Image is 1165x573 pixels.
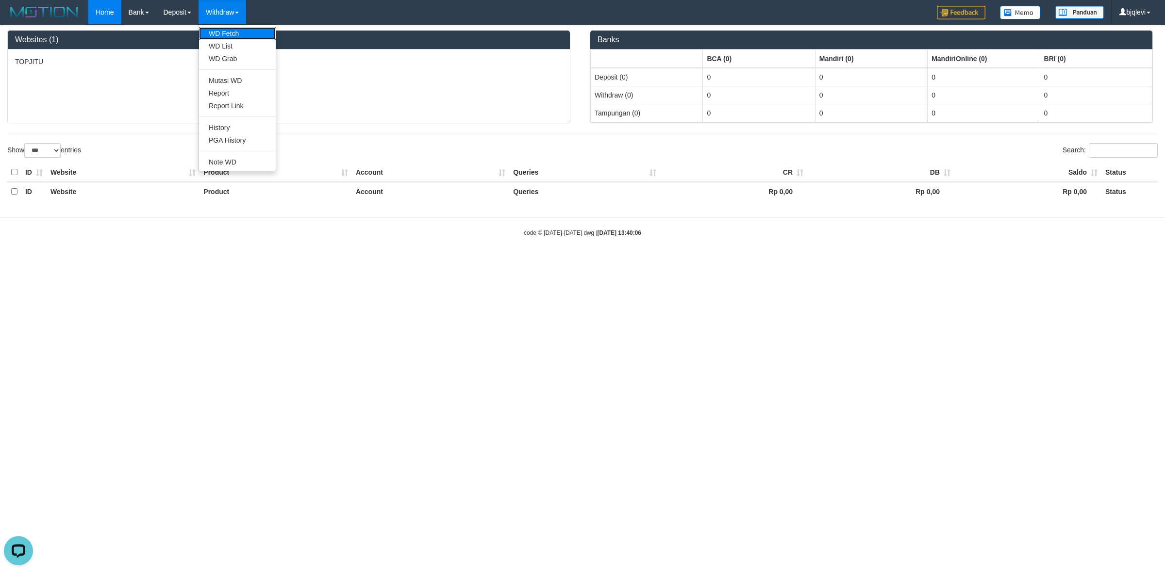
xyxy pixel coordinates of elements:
td: 0 [928,86,1040,104]
a: Report [199,87,276,99]
a: Report Link [199,99,276,112]
img: Feedback.jpg [937,6,985,19]
th: ID [21,182,47,201]
td: 0 [1040,104,1152,122]
td: 0 [815,104,927,122]
a: History [199,121,276,134]
td: Withdraw (0) [591,86,703,104]
img: panduan.png [1055,6,1104,19]
td: 0 [1040,68,1152,86]
button: Open LiveChat chat widget [4,4,33,33]
select: Showentries [24,143,61,158]
td: 0 [1040,86,1152,104]
th: CR [660,163,807,182]
th: Rp 0,00 [660,182,807,201]
img: Button%20Memo.svg [1000,6,1041,19]
th: Rp 0,00 [807,182,954,201]
th: Product [200,182,352,201]
th: ID [21,163,47,182]
td: 0 [815,86,927,104]
th: Saldo [954,163,1101,182]
th: Website [47,182,200,201]
th: Account [352,163,509,182]
th: DB [807,163,954,182]
h3: Banks [598,35,1145,44]
p: TOPJITU [15,57,563,66]
th: Group: activate to sort column ascending [1040,49,1152,68]
small: code © [DATE]-[DATE] dwg | [524,229,641,236]
a: WD Fetch [199,27,276,40]
th: Queries [509,163,660,182]
td: 0 [703,86,815,104]
th: Website [47,163,200,182]
th: Group: activate to sort column ascending [703,49,815,68]
a: WD List [199,40,276,52]
label: Show entries [7,143,81,158]
th: Group: activate to sort column ascending [591,49,703,68]
a: WD Grab [199,52,276,65]
th: Rp 0,00 [954,182,1101,201]
th: Group: activate to sort column ascending [928,49,1040,68]
th: Queries [509,182,660,201]
th: Status [1101,163,1158,182]
th: Group: activate to sort column ascending [815,49,927,68]
img: MOTION_logo.png [7,5,81,19]
td: 0 [928,104,1040,122]
h3: Websites (1) [15,35,563,44]
a: Mutasi WD [199,74,276,87]
td: 0 [703,104,815,122]
th: Status [1101,182,1158,201]
td: 0 [815,68,927,86]
td: 0 [928,68,1040,86]
th: Account [352,182,509,201]
td: Tampungan (0) [591,104,703,122]
strong: [DATE] 13:40:06 [598,229,641,236]
a: PGA History [199,134,276,147]
label: Search: [1063,143,1158,158]
input: Search: [1089,143,1158,158]
td: Deposit (0) [591,68,703,86]
a: Note WD [199,156,276,168]
th: Product [200,163,352,182]
td: 0 [703,68,815,86]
